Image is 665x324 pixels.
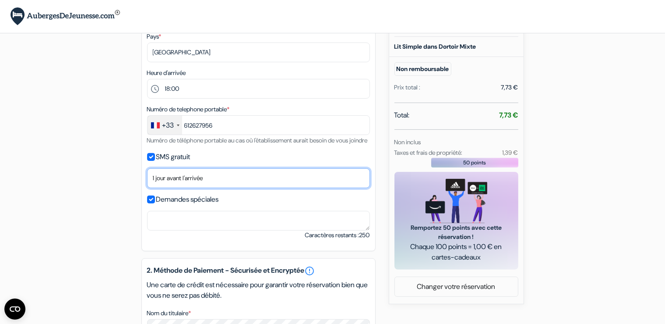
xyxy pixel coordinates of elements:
div: +33 [162,120,174,131]
button: Ouvrir le widget CMP [4,299,25,320]
span: Remportez 50 points avec cette réservation ! [405,223,508,242]
h5: 2. Méthode de Paiement - Sécurisée et Encryptée [147,266,370,276]
div: 7,73 € [501,83,518,92]
div: Prix total : [394,83,421,92]
label: Demandes spéciales [156,193,219,206]
span: 50 points [463,159,486,167]
label: Nom du titulaire [147,309,191,318]
label: Heure d'arrivée [147,68,186,78]
b: Lit Simple dans Dortoir Mixte [394,43,476,50]
small: Non inclus [394,138,421,146]
label: SMS gratuit [156,151,190,163]
label: Pays [147,32,162,41]
span: 250 [359,231,370,239]
small: Non remboursable [394,62,451,76]
small: Numéro de téléphone portable au cas où l'établissement aurait besoin de vous joindre [147,136,368,144]
a: Changer votre réservation [395,278,518,295]
img: gift_card_hero_new.png [426,179,487,223]
small: Taxes et frais de propriété: [394,149,463,157]
span: Total: [394,110,410,121]
div: France: +33 [148,116,182,135]
input: 6 12 34 56 78 [147,115,370,135]
span: Chaque 100 points = 1,00 € en cartes-cadeaux [405,242,508,263]
a: error_outline [305,266,315,276]
small: 1,39 € [502,149,518,157]
strong: 7,73 € [500,110,518,120]
img: AubergesDeJeunesse.com [11,7,120,25]
label: Numéro de telephone portable [147,105,230,114]
p: Une carte de crédit est nécessaire pour garantir votre réservation bien que vous ne serez pas déb... [147,280,370,301]
small: Caractères restants : [305,231,370,240]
